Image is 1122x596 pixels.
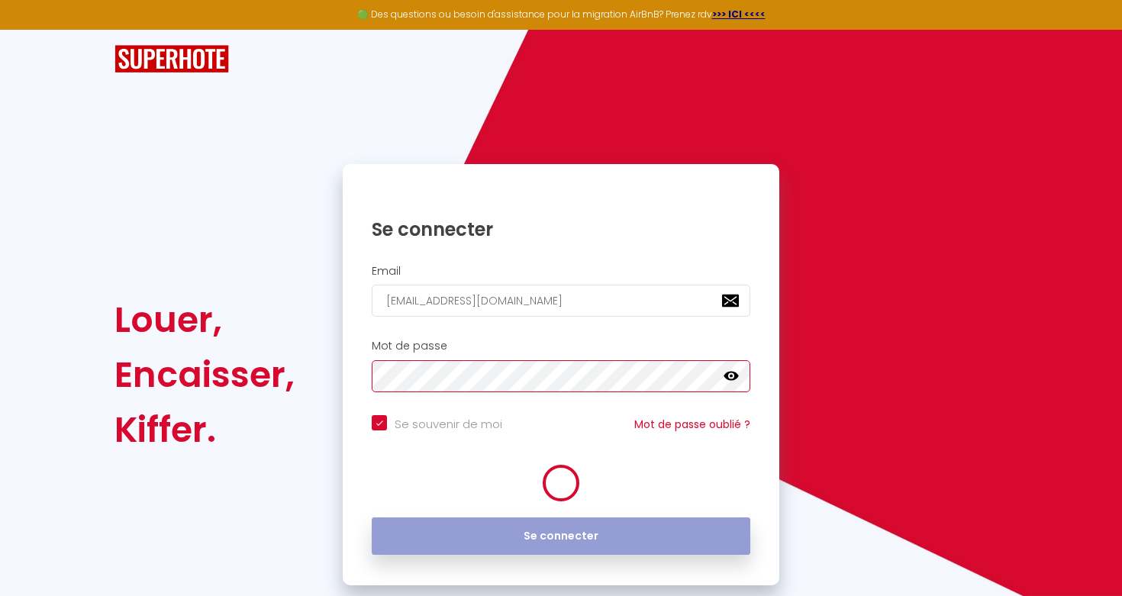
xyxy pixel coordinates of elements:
button: Se connecter [372,517,750,556]
div: Encaisser, [114,347,295,402]
input: Ton Email [372,285,750,317]
a: Mot de passe oublié ? [634,417,750,432]
img: SuperHote logo [114,45,229,73]
div: Kiffer. [114,402,295,457]
h1: Se connecter [372,217,750,241]
h2: Email [372,265,750,278]
h2: Mot de passe [372,340,750,353]
div: Louer, [114,292,295,347]
a: >>> ICI <<<< [712,8,766,21]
